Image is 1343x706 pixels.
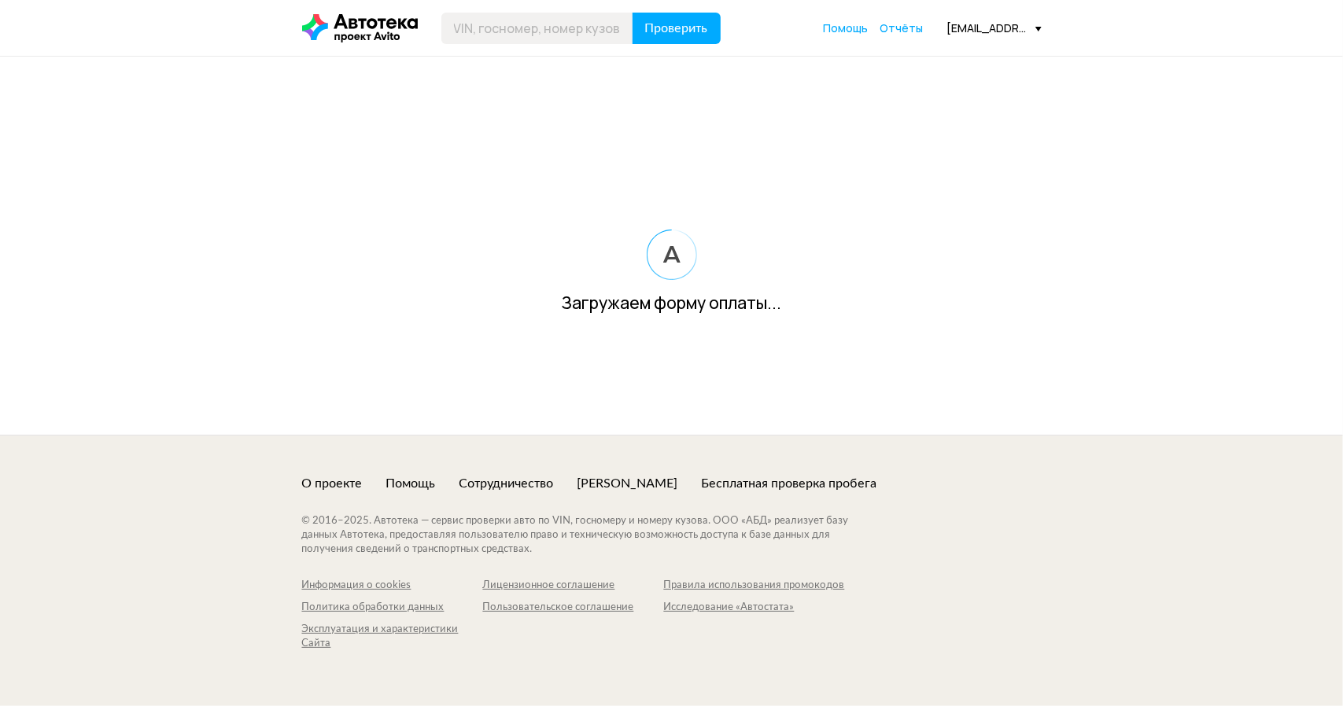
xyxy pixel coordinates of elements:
span: Отчёты [880,20,924,35]
span: Проверить [645,22,708,35]
button: Проверить [633,13,721,44]
a: Правила использования промокодов [664,579,845,593]
a: Информация о cookies [302,579,483,593]
a: Сотрудничество [459,475,554,492]
div: [EMAIL_ADDRESS][DOMAIN_NAME] [947,20,1042,35]
a: Пользовательское соглашение [483,601,664,615]
a: Бесплатная проверка пробега [702,475,877,492]
a: Отчёты [880,20,924,36]
a: Помощь [824,20,869,36]
div: Загружаем форму оплаты... [302,296,1042,310]
a: Исследование «Автостата» [664,601,845,615]
input: VIN, госномер, номер кузова [441,13,633,44]
a: [PERSON_NAME] [577,475,678,492]
a: Лицензионное соглашение [483,579,664,593]
a: О проекте [302,475,363,492]
a: Политика обработки данных [302,601,483,615]
span: Помощь [824,20,869,35]
div: © 2016– 2025 . Автотека — сервис проверки авто по VIN, госномеру и номеру кузова. ООО «АБД» реали... [302,514,880,557]
a: Помощь [386,475,436,492]
a: Эксплуатация и характеристики Сайта [302,623,483,651]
